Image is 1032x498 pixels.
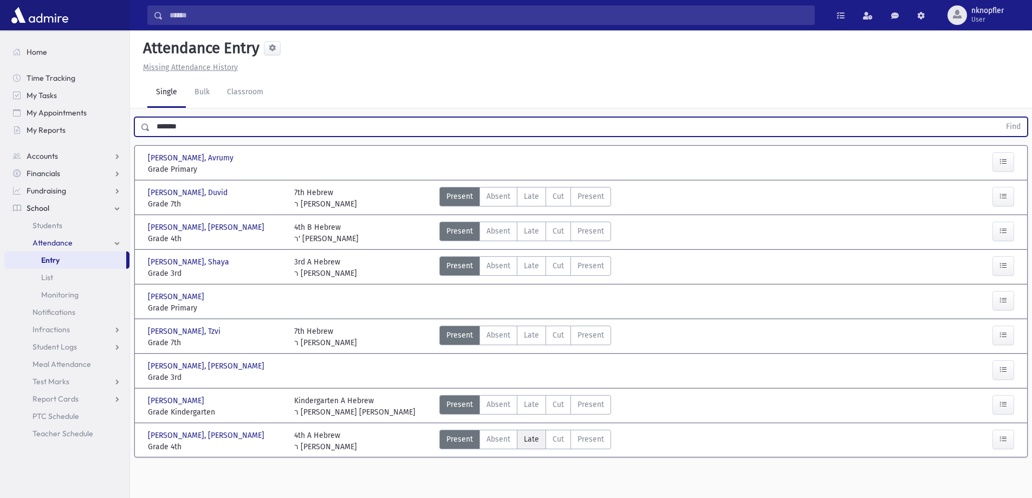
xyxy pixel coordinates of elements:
[33,307,75,317] span: Notifications
[4,234,129,251] a: Attendance
[148,291,206,302] span: [PERSON_NAME]
[148,198,283,210] span: Grade 7th
[27,151,58,161] span: Accounts
[4,251,126,269] a: Entry
[553,329,564,341] span: Cut
[27,125,66,135] span: My Reports
[27,186,66,196] span: Fundraising
[446,399,473,410] span: Present
[4,321,129,338] a: Infractions
[446,191,473,202] span: Present
[148,268,283,279] span: Grade 3rd
[148,430,267,441] span: [PERSON_NAME], [PERSON_NAME]
[148,222,267,233] span: [PERSON_NAME], [PERSON_NAME]
[524,399,539,410] span: Late
[33,342,77,352] span: Student Logs
[4,199,129,217] a: School
[148,187,230,198] span: [PERSON_NAME], Duvid
[33,377,69,386] span: Test Marks
[27,108,87,118] span: My Appointments
[27,47,47,57] span: Home
[577,329,604,341] span: Present
[148,233,283,244] span: Grade 4th
[41,290,79,300] span: Monitoring
[577,399,604,410] span: Present
[553,260,564,271] span: Cut
[553,225,564,237] span: Cut
[41,273,53,282] span: List
[148,302,283,314] span: Grade Primary
[148,164,283,175] span: Grade Primary
[4,121,129,139] a: My Reports
[148,152,236,164] span: [PERSON_NAME], Avrumy
[33,238,73,248] span: Attendance
[294,430,357,452] div: 4th A Hebrew ר [PERSON_NAME]
[33,429,93,438] span: Teacher Schedule
[446,260,473,271] span: Present
[524,260,539,271] span: Late
[147,77,186,108] a: Single
[4,390,129,408] a: Report Cards
[486,191,510,202] span: Absent
[294,256,357,279] div: 3rd A Hebrew ר [PERSON_NAME]
[218,77,272,108] a: Classroom
[27,203,49,213] span: School
[4,69,129,87] a: Time Tracking
[446,329,473,341] span: Present
[148,406,283,418] span: Grade Kindergarten
[553,399,564,410] span: Cut
[439,222,611,244] div: AttTypes
[446,434,473,445] span: Present
[524,434,539,445] span: Late
[524,225,539,237] span: Late
[41,255,60,265] span: Entry
[33,325,70,334] span: Infractions
[999,118,1027,136] button: Find
[439,187,611,210] div: AttTypes
[524,191,539,202] span: Late
[971,15,1004,24] span: User
[294,187,357,210] div: 7th Hebrew ר [PERSON_NAME]
[553,191,564,202] span: Cut
[439,395,611,418] div: AttTypes
[553,434,564,445] span: Cut
[4,338,129,355] a: Student Logs
[439,430,611,452] div: AttTypes
[186,77,218,108] a: Bulk
[4,303,129,321] a: Notifications
[439,256,611,279] div: AttTypes
[27,169,60,178] span: Financials
[577,260,604,271] span: Present
[4,217,129,234] a: Students
[4,165,129,182] a: Financials
[294,326,357,348] div: 7th Hebrew ר [PERSON_NAME]
[294,222,359,244] div: 4th B Hebrew ר' [PERSON_NAME]
[4,408,129,425] a: PTC Schedule
[33,221,62,230] span: Students
[27,90,57,100] span: My Tasks
[4,147,129,165] a: Accounts
[148,441,283,452] span: Grade 4th
[294,395,416,418] div: Kindergarten A Hebrew ר [PERSON_NAME] [PERSON_NAME]
[148,337,283,348] span: Grade 7th
[139,63,238,72] a: Missing Attendance History
[971,7,1004,15] span: nknopfler
[486,329,510,341] span: Absent
[486,399,510,410] span: Absent
[4,182,129,199] a: Fundraising
[9,4,71,26] img: AdmirePro
[577,434,604,445] span: Present
[577,191,604,202] span: Present
[4,104,129,121] a: My Appointments
[148,326,223,337] span: [PERSON_NAME], Tzvi
[4,355,129,373] a: Meal Attendance
[33,411,79,421] span: PTC Schedule
[4,425,129,442] a: Teacher Schedule
[4,87,129,104] a: My Tasks
[148,256,231,268] span: [PERSON_NAME], Shaya
[163,5,814,25] input: Search
[486,434,510,445] span: Absent
[4,286,129,303] a: Monitoring
[577,225,604,237] span: Present
[524,329,539,341] span: Late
